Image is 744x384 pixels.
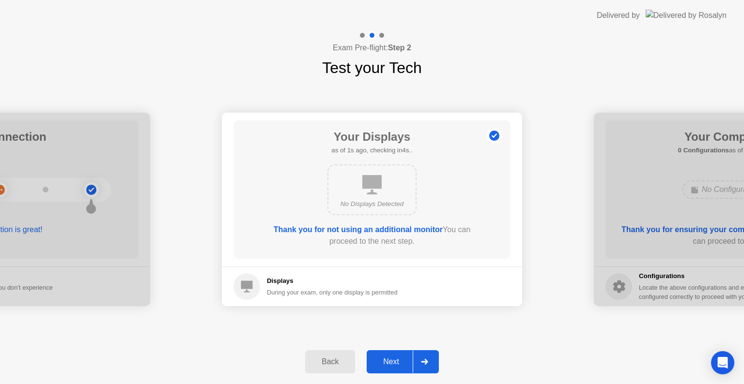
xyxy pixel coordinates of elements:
h5: as of 1s ago, checking in4s.. [331,146,412,155]
h4: Exam Pre-flight: [333,42,411,54]
button: Back [305,350,355,373]
div: Back [308,357,352,366]
h1: Your Displays [331,128,412,146]
div: Delivered by [597,10,640,21]
h5: Displays [267,276,398,286]
h1: Test your Tech [322,56,422,79]
div: You can proceed to the next step. [261,224,483,247]
b: Step 2 [388,44,411,52]
div: No Displays Detected [336,199,408,209]
div: Next [370,357,413,366]
div: During your exam, only one display is permitted [267,288,398,297]
button: Next [367,350,439,373]
b: Thank you for not using an additional monitor [274,225,443,234]
img: Delivered by Rosalyn [646,10,727,21]
div: Open Intercom Messenger [711,351,734,374]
